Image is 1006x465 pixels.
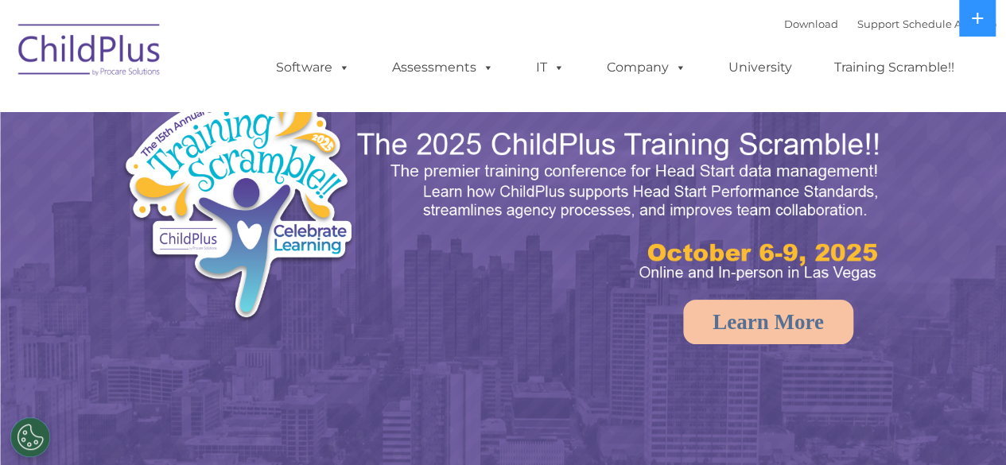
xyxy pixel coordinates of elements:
[857,17,899,30] a: Support
[520,52,581,83] a: IT
[376,52,510,83] a: Assessments
[784,17,996,30] font: |
[818,52,970,83] a: Training Scramble!!
[683,300,853,344] a: Learn More
[784,17,838,30] a: Download
[713,52,808,83] a: University
[10,417,50,457] button: Cookies Settings
[903,17,996,30] a: Schedule A Demo
[260,52,366,83] a: Software
[10,13,169,92] img: ChildPlus by Procare Solutions
[591,52,702,83] a: Company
